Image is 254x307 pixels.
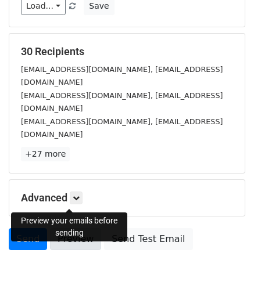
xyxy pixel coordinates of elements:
a: Send Test Email [104,228,192,250]
h5: Advanced [21,192,233,204]
small: [EMAIL_ADDRESS][DOMAIN_NAME], [EMAIL_ADDRESS][DOMAIN_NAME] [21,117,223,139]
a: +27 more [21,147,70,161]
div: Tiện ích trò chuyện [196,251,254,307]
div: Preview your emails before sending [11,212,127,241]
small: [EMAIL_ADDRESS][DOMAIN_NAME], [EMAIL_ADDRESS][DOMAIN_NAME] [21,91,223,113]
a: Send [9,228,47,250]
h5: 30 Recipients [21,45,233,58]
iframe: Chat Widget [196,251,254,307]
small: [EMAIL_ADDRESS][DOMAIN_NAME], [EMAIL_ADDRESS][DOMAIN_NAME] [21,65,223,87]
